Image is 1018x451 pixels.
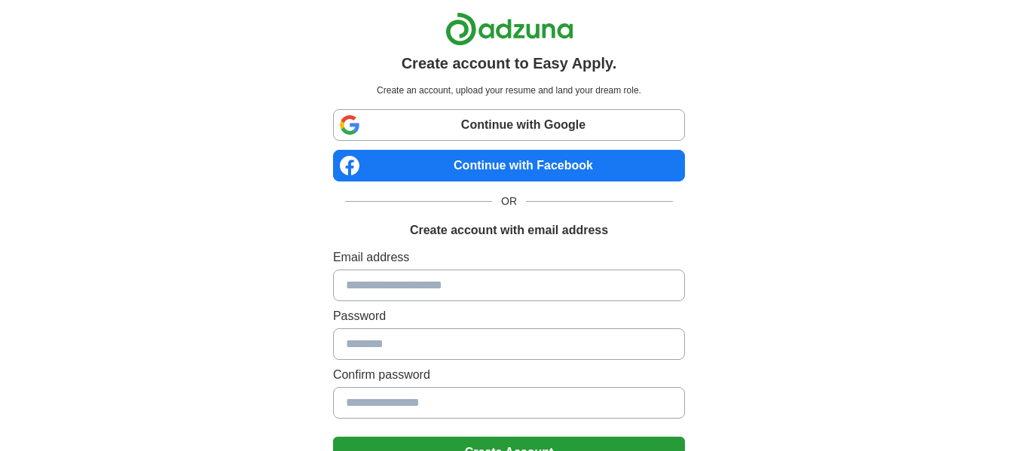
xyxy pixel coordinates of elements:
[445,12,573,46] img: Adzuna logo
[333,109,685,141] a: Continue with Google
[336,84,682,97] p: Create an account, upload your resume and land your dream role.
[333,307,685,325] label: Password
[402,52,617,75] h1: Create account to Easy Apply.
[333,248,685,267] label: Email address
[333,366,685,384] label: Confirm password
[410,221,608,239] h1: Create account with email address
[333,150,685,181] a: Continue with Facebook
[492,194,526,209] span: OR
